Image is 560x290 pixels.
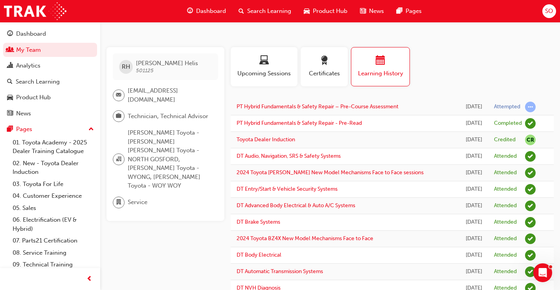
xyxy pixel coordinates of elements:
[525,201,536,211] span: learningRecordVerb_ATTEND-icon
[357,69,404,78] span: Learning History
[3,27,97,41] a: Dashboard
[7,62,13,69] span: chart-icon
[237,136,295,143] a: Toyota Dealer Induction
[494,169,517,177] div: Attended
[3,75,97,89] a: Search Learning
[247,7,291,16] span: Search Learning
[525,135,536,145] span: null-icon
[237,69,292,78] span: Upcoming Sessions
[7,126,13,133] span: pages-icon
[525,168,536,178] span: learningRecordVerb_ATTEND-icon
[3,90,97,105] a: Product Hub
[16,125,32,134] div: Pages
[465,152,482,161] div: Tue Oct 29 2024 08:30:00 GMT+1100 (Australian Eastern Daylight Time)
[9,202,97,214] a: 05. Sales
[7,31,13,38] span: guage-icon
[3,106,97,121] a: News
[465,185,482,194] div: Tue Oct 08 2024 08:30:00 GMT+1100 (Australian Eastern Daylight Time)
[494,268,517,275] div: Attended
[304,6,310,16] span: car-icon
[494,120,522,127] div: Completed
[86,274,92,284] span: prev-icon
[313,7,347,16] span: Product Hub
[9,137,97,157] a: 01. Toyota Academy - 2025 Dealer Training Catalogue
[542,4,556,18] button: SO
[128,198,147,207] span: Service
[465,102,482,111] div: Sun Aug 31 2025 19:24:01 GMT+1000 (Australian Eastern Standard Time)
[128,112,208,121] span: Technician, Technical Advisor
[16,29,46,38] div: Dashboard
[494,103,520,111] div: Attempted
[525,266,536,277] span: learningRecordVerb_ATTEND-icon
[7,78,13,86] span: search-icon
[525,102,536,112] span: learningRecordVerb_ATTEMPT-icon
[3,43,97,57] a: My Team
[116,197,121,208] span: department-icon
[116,111,121,121] span: briefcase-icon
[301,47,348,86] button: Certificates
[116,154,121,164] span: organisation-icon
[465,234,482,243] div: Wed Mar 06 2024 16:00:00 GMT+1100 (Australian Eastern Daylight Time)
[406,7,422,16] span: Pages
[9,190,97,202] a: 04. Customer Experience
[259,56,269,66] span: laptop-icon
[525,151,536,162] span: learningRecordVerb_ATTEND-icon
[16,77,60,86] div: Search Learning
[465,168,482,177] div: Mon Oct 21 2024 08:30:00 GMT+1100 (Australian Eastern Daylight Time)
[136,67,154,74] span: 501125
[525,184,536,195] span: learningRecordVerb_ATTEND-icon
[319,56,329,66] span: award-icon
[237,235,373,242] a: 2024 Toyota BZ4X New Model Mechanisms Face to Face
[360,6,366,16] span: news-icon
[465,201,482,210] div: Thu Sep 12 2024 08:30:00 GMT+1000 (Australian Eastern Standard Time)
[494,202,517,210] div: Attended
[369,7,384,16] span: News
[237,103,398,110] a: PT Hybrid Fundamentals & Safety Repair – Pre-Course Assessment
[525,233,536,244] span: learningRecordVerb_ATTEND-icon
[351,47,410,86] button: Learning History
[494,219,517,226] div: Attended
[122,62,130,71] span: RH
[494,235,517,243] div: Attended
[196,7,226,16] span: Dashboard
[237,252,281,258] a: DT Body Electrical
[128,86,212,104] span: [EMAIL_ADDRESS][DOMAIN_NAME]
[465,218,482,227] div: Thu Mar 14 2024 16:00:00 GMT+1100 (Australian Eastern Daylight Time)
[237,268,323,275] a: DT Automatic Transmission Systems
[397,6,402,16] span: pages-icon
[9,157,97,178] a: 02. New - Toyota Dealer Induction
[16,61,40,70] div: Analytics
[533,263,552,282] iframe: Intercom live chat
[16,93,51,102] div: Product Hub
[9,235,97,247] a: 07. Parts21 Certification
[187,6,193,16] span: guage-icon
[116,90,121,100] span: email-icon
[237,153,341,159] a: DT Audio, Navigation, SRS & Safety Systems
[390,3,428,19] a: pages-iconPages
[3,122,97,137] button: Pages
[465,119,482,128] div: Sun Aug 31 2025 19:16:30 GMT+1000 (Australian Eastern Standard Time)
[494,186,517,193] div: Attended
[3,25,97,122] button: DashboardMy TeamAnalyticsSearch LearningProduct HubNews
[9,178,97,190] a: 03. Toyota For Life
[237,186,338,192] a: DT Entry/Start & Vehicle Security Systems
[7,110,13,117] span: news-icon
[494,136,516,144] div: Credited
[231,47,297,86] button: Upcoming Sessions
[237,219,280,225] a: DT Brake Systems
[237,169,424,176] a: 2024 Toyota [PERSON_NAME] New Model Mechanisms Face to Face sessions
[9,214,97,235] a: 06. Electrification (EV & Hybrid)
[525,118,536,129] span: learningRecordVerb_COMPLETE-icon
[465,267,482,276] div: Thu Nov 09 2023 01:00:00 GMT+1100 (Australian Eastern Daylight Time)
[4,2,66,20] img: Trak
[237,202,355,209] a: DT Advanced Body Electrical & Auto A/C Systems
[7,94,13,101] span: car-icon
[9,247,97,259] a: 08. Service Training
[9,259,97,271] a: 09. Technical Training
[354,3,390,19] a: news-iconNews
[181,3,232,19] a: guage-iconDashboard
[307,69,342,78] span: Certificates
[545,7,553,16] span: SO
[232,3,297,19] a: search-iconSearch Learning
